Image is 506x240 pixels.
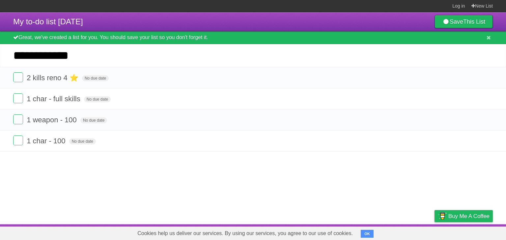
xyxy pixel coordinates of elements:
span: No due date [82,75,109,81]
a: About [347,226,361,238]
a: Suggest a feature [451,226,493,238]
label: Done [13,135,23,145]
span: No due date [69,138,96,144]
span: 2 kills reno 4 ⭐ [27,74,80,82]
label: Done [13,93,23,103]
span: Buy me a coffee [448,210,490,222]
span: No due date [80,117,107,123]
label: Done [13,114,23,124]
span: No due date [84,96,111,102]
span: My to-do list [DATE] [13,17,83,26]
a: Buy me a coffee [435,210,493,222]
a: Developers [369,226,395,238]
a: Privacy [426,226,443,238]
span: 1 char - full skills [27,95,82,103]
span: 1 weapon - 100 [27,116,78,124]
a: SaveThis List [435,15,493,28]
button: OK [361,230,374,238]
label: Done [13,72,23,82]
span: 1 char - 100 [27,137,67,145]
b: This List [463,18,485,25]
img: Buy me a coffee [438,210,447,222]
a: Terms [404,226,418,238]
span: Cookies help us deliver our services. By using our services, you agree to our use of cookies. [131,227,359,240]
